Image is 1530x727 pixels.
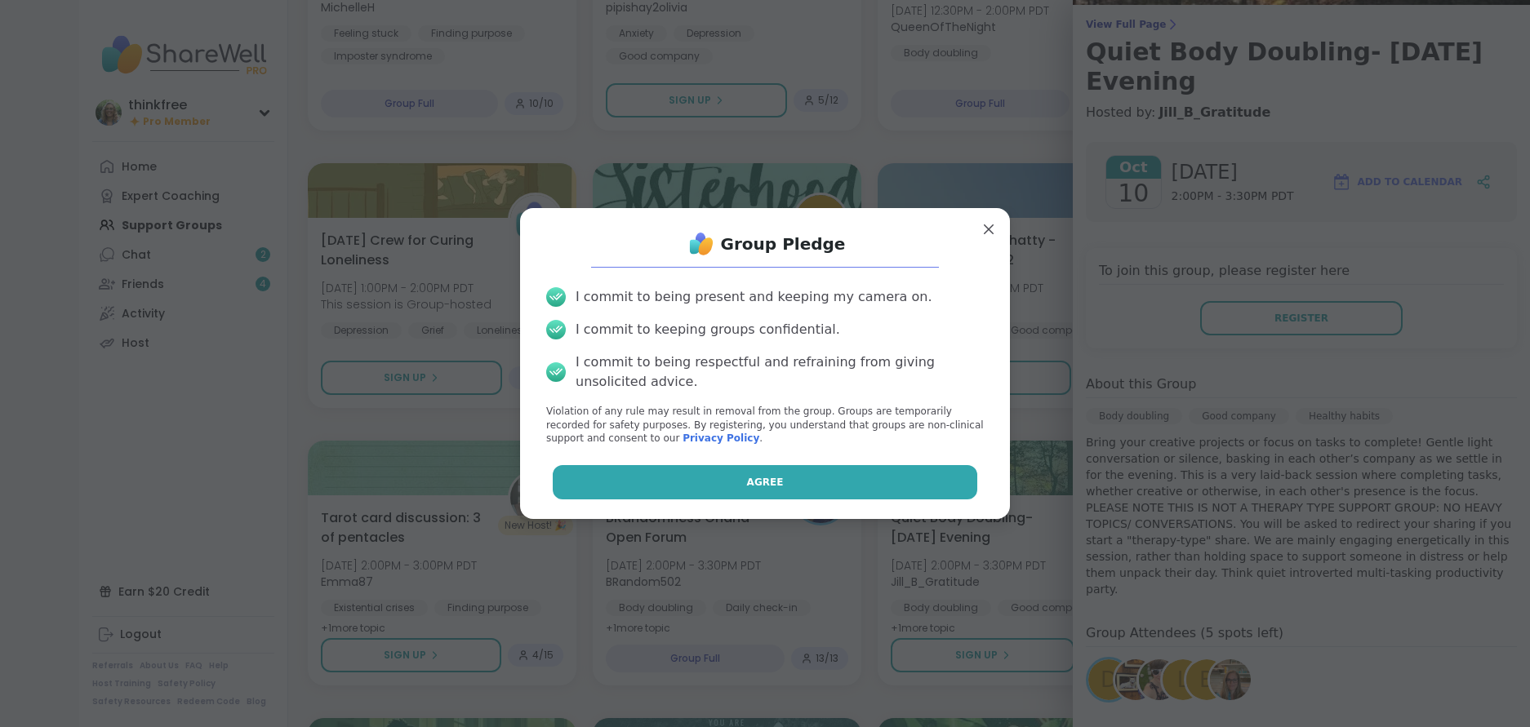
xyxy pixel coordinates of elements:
div: I commit to keeping groups confidential. [576,320,840,339]
button: Agree [553,465,978,499]
p: Violation of any rule may result in removal from the group. Groups are temporarily recorded for s... [546,405,984,446]
div: I commit to being respectful and refraining from giving unsolicited advice. [576,352,984,392]
a: Privacy Policy [683,432,759,444]
span: Agree [747,475,784,490]
img: ShareWell Logo [685,228,718,260]
h1: Group Pledge [721,233,846,255]
div: I commit to being present and keeping my camera on. [576,287,932,307]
